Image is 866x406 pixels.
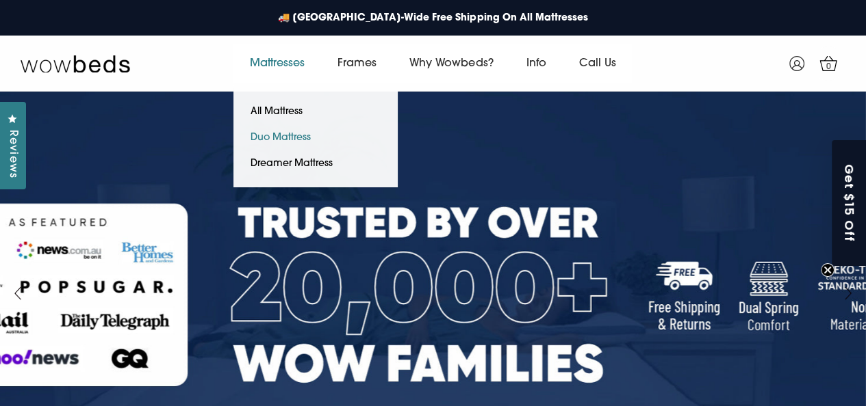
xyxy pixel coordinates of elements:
a: Why Wowbeds? [393,44,509,83]
a: 🚚 [GEOGRAPHIC_DATA]-Wide Free Shipping On All Mattresses [271,4,594,32]
a: Dreamer Mattress [233,151,350,177]
a: Duo Mattress [233,125,328,151]
span: Get $15 Off [841,164,858,243]
a: Call Us [562,44,632,83]
img: Wow Beds Logo [21,54,130,73]
a: Info [509,44,562,83]
a: 0 [811,46,845,81]
div: Get $15 OffClose teaser [832,140,866,266]
span: Reviews [3,130,21,178]
button: Close teaser [821,263,835,277]
a: Frames [321,44,393,83]
a: All Mattress [233,99,320,125]
span: 0 [822,60,835,74]
a: Mattresses [233,44,321,83]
